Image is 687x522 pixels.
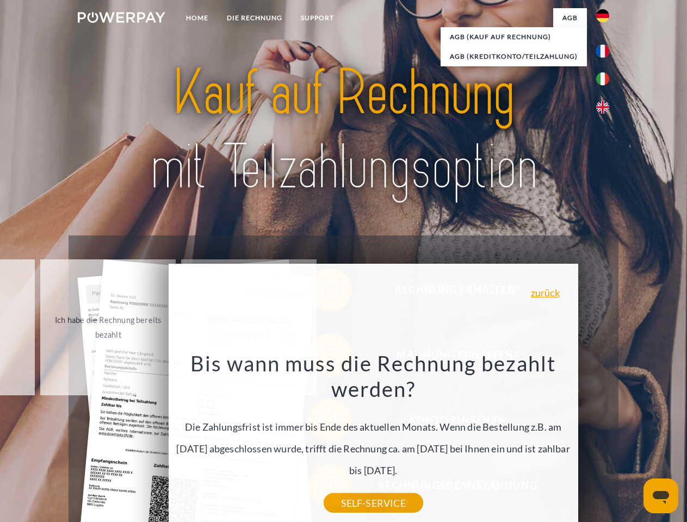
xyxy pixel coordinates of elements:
[78,12,165,23] img: logo-powerpay-white.svg
[175,350,572,402] h3: Bis wann muss die Rechnung bezahlt werden?
[104,52,583,208] img: title-powerpay_de.svg
[596,72,609,85] img: it
[177,8,218,28] a: Home
[292,8,343,28] a: SUPPORT
[218,8,292,28] a: DIE RECHNUNG
[175,350,572,503] div: Die Zahlungsfrist ist immer bis Ende des aktuellen Monats. Wenn die Bestellung z.B. am [DATE] abg...
[47,313,169,342] div: Ich habe die Rechnung bereits bezahlt
[441,27,587,47] a: AGB (Kauf auf Rechnung)
[596,101,609,114] img: en
[596,45,609,58] img: fr
[553,8,587,28] a: agb
[531,288,560,297] a: zurück
[643,478,678,513] iframe: Schaltfläche zum Öffnen des Messaging-Fensters
[596,9,609,22] img: de
[441,47,587,66] a: AGB (Kreditkonto/Teilzahlung)
[324,493,423,513] a: SELF-SERVICE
